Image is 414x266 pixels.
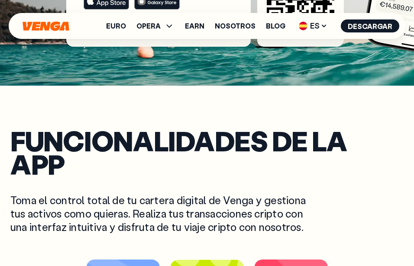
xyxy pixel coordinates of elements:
span: OPERA [136,21,175,31]
a: Earn [185,22,204,29]
span: OPERA [136,22,161,29]
a: Blog [266,22,285,29]
a: Nosotros [215,22,256,29]
button: Descargar [341,19,399,32]
p: Toma el control total de tu cartera digital de Venga y gestiona tus activos como quieras. Realiza... [10,193,311,234]
img: flag-es [299,22,307,30]
h2: Funcionalidades de la app [10,129,404,176]
svg: Inicio [22,21,70,31]
span: ES [296,19,330,33]
a: Euro [106,22,126,29]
